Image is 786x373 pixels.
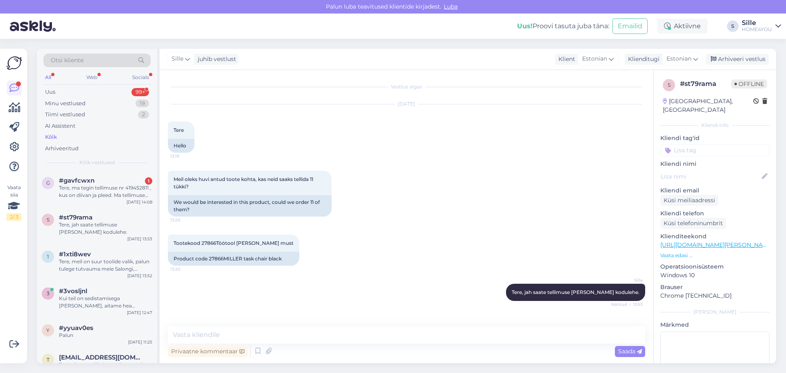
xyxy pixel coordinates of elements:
span: g [46,180,50,186]
span: t [47,357,50,363]
input: Lisa tag [660,144,770,156]
div: [DATE] [168,100,645,108]
span: s [668,82,671,88]
span: Luba [441,3,460,10]
div: [DATE] 14:08 [126,199,152,205]
span: Tootekood 27866Töötool [PERSON_NAME] must [174,240,294,246]
a: [URL][DOMAIN_NAME][PERSON_NAME] [660,241,773,249]
a: SilleHOME4YOU [742,20,781,33]
div: Arhiveeri vestlus [706,54,769,65]
div: Kui teil on sedistamisega [PERSON_NAME], aitame hea meelega. Siin saate broneerida aja kõneks: [U... [59,295,152,310]
span: #st79rama [59,214,93,221]
div: Aktiivne [657,19,707,34]
div: Arhiveeritud [45,145,79,153]
span: s [47,217,50,223]
p: Klienditeekond [660,232,770,241]
p: Kliendi email [660,186,770,195]
span: Tere [174,127,184,133]
div: 99+ [131,88,149,96]
div: Sille [742,20,772,26]
span: Sille [172,54,183,63]
div: Hello [168,139,194,153]
div: Küsi meiliaadressi [660,195,718,206]
span: Sille [612,277,643,283]
div: 2 / 3 [7,213,21,221]
div: Socials [131,72,151,83]
span: Kõik vestlused [79,159,115,166]
p: Chrome [TECHNICAL_ID] [660,292,770,300]
span: Otsi kliente [51,56,84,65]
div: Kliendi info [660,122,770,129]
b: Uus! [517,22,533,30]
span: #3vosljnl [59,287,87,295]
p: Vaata edasi ... [660,252,770,259]
div: 19 [136,99,149,108]
div: [DATE] 12:47 [127,310,152,316]
span: Meil oleks huvi antud toote kohta, kas neid saaks tellida 11 tükki? [174,176,314,190]
span: 13:19 [170,153,201,159]
div: Product code 27866MILLER task chair black [168,252,299,266]
div: Web [85,72,99,83]
span: triin.ylesoo@gmail.com [59,354,144,361]
div: We would be interested in this product, could we order 11 of them? [168,195,332,217]
span: 13:20 [170,266,201,272]
div: Kõik [45,133,57,141]
div: S [727,20,739,32]
span: #gavfcwxn [59,177,95,184]
span: Estonian [666,54,691,63]
div: [DATE] 13:52 [127,273,152,279]
div: [PERSON_NAME] [660,308,770,316]
input: Lisa nimi [661,172,760,181]
span: Estonian [582,54,607,63]
img: Askly Logo [7,55,22,71]
p: Kliendi nimi [660,160,770,168]
div: Minu vestlused [45,99,86,108]
p: Kliendi tag'id [660,134,770,142]
span: #yyuav0es [59,324,93,332]
span: 3 [47,290,50,296]
p: Windows 10 [660,271,770,280]
div: [DATE] 11:25 [128,339,152,345]
div: Uus [45,88,55,96]
div: 2 [138,111,149,119]
div: Tere, meil on suur toolide valik, palun tulege tutvauma meie Salongi, Tänassilma Tehnoparki., [PE... [59,258,152,273]
p: Brauser [660,283,770,292]
div: Vaata siia [7,184,21,221]
div: Tere, ma tegin tellimuse nr 419452811 , kus on diivan ja pleed. Ma tellimuse märkuses küsisin, et... [59,184,152,199]
div: Klienditugi [625,55,660,63]
span: Saada [618,348,642,355]
p: Operatsioonisüsteem [660,262,770,271]
div: Klient [555,55,575,63]
div: Vestlus algas [168,83,645,90]
div: Küsi telefoninumbrit [660,218,726,229]
div: # st79rama [680,79,731,89]
div: [GEOGRAPHIC_DATA], [GEOGRAPHIC_DATA] [663,97,753,114]
span: Nähtud ✓ 13:53 [611,301,643,307]
div: Proovi tasuta juba täna: [517,21,609,31]
p: Kliendi telefon [660,209,770,218]
div: AI Assistent [45,122,75,130]
div: All [43,72,53,83]
div: juhib vestlust [194,55,236,63]
button: Emailid [612,18,648,34]
span: Tere, jah saate tellimuse [PERSON_NAME] kodulehe. [512,289,639,295]
div: Privaatne kommentaar [168,346,248,357]
div: 1 [145,177,152,185]
span: Offline [731,79,767,88]
div: HOME4YOU [742,26,772,33]
div: Tere, jah saate tellimuse [PERSON_NAME] kodulehe. [59,221,152,236]
span: 1 [47,253,49,260]
span: y [46,327,50,333]
span: #1xti8wev [59,251,91,258]
div: [DATE] 13:53 [127,236,152,242]
p: Märkmed [660,321,770,329]
span: 13:20 [170,217,201,223]
div: Palun [59,332,152,339]
div: Tiimi vestlused [45,111,85,119]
